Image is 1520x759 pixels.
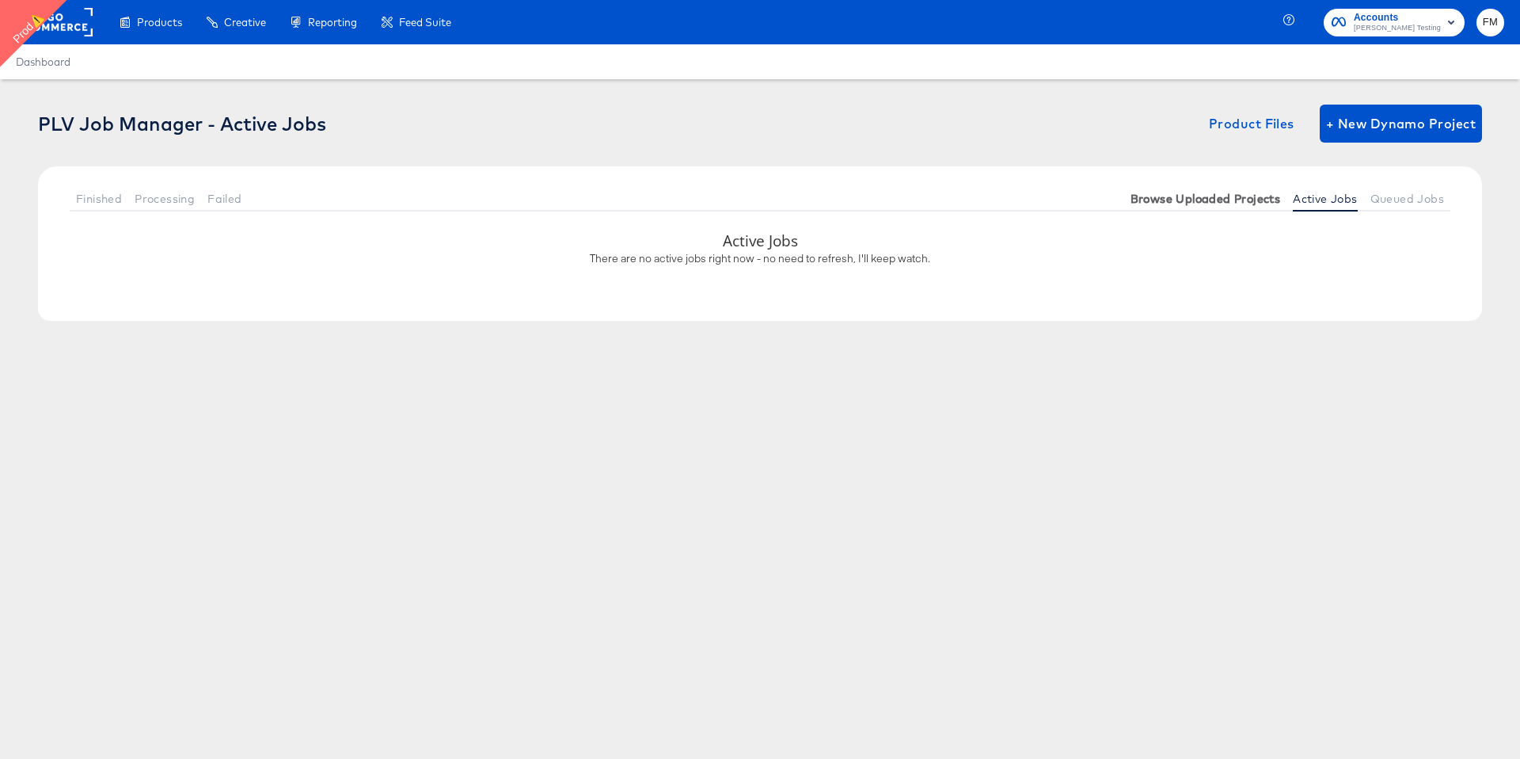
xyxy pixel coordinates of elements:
[93,231,1427,251] h3: Active Jobs
[1476,9,1504,36] button: FM
[1293,193,1357,205] span: Active Jobs
[399,16,451,29] span: Feed Suite
[1209,113,1294,135] span: Product Files
[54,251,1466,266] p: There are no active jobs right now - no need to refresh, I'll keep watch.
[38,113,326,135] div: PLV Job Manager - Active Jobs
[1354,22,1441,35] span: [PERSON_NAME] Testing
[135,193,195,205] span: Processing
[1370,193,1444,205] span: Queued Jobs
[207,193,241,205] span: Failed
[1326,113,1476,135] span: + New Dynamo Project
[1130,193,1281,205] span: Browse Uploaded Projects
[76,193,122,205] span: Finished
[1320,105,1482,143] button: + New Dynamo Project
[137,16,182,29] span: Products
[1203,105,1301,143] button: Product Files
[224,16,266,29] span: Creative
[16,55,70,68] a: Dashboard
[1483,13,1498,32] span: FM
[1324,9,1465,36] button: Accounts[PERSON_NAME] Testing
[1354,10,1441,26] span: Accounts
[308,16,357,29] span: Reporting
